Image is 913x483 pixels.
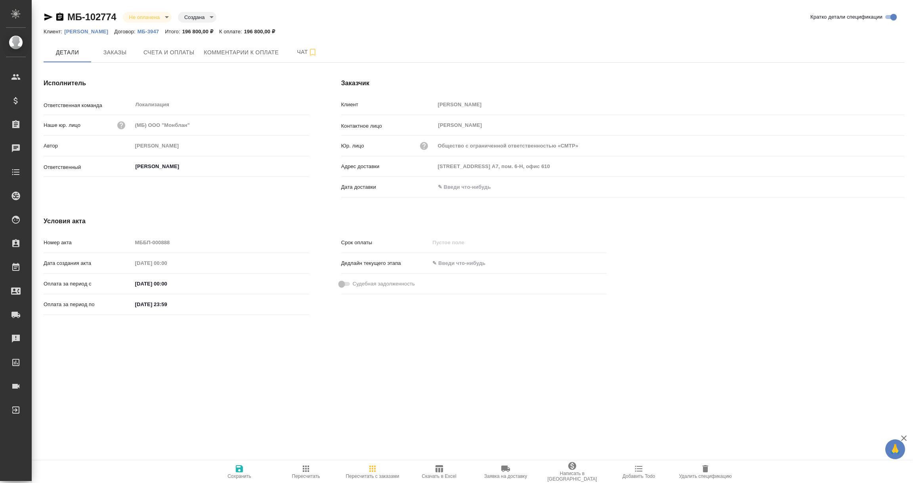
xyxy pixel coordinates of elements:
a: МБ-3947 [138,28,165,34]
p: Срок оплаты [341,239,430,247]
span: Чат [288,47,326,57]
input: Пустое поле [132,119,309,131]
h4: Исполнитель [44,79,309,88]
p: Клиент [341,101,435,109]
input: Пустое поле [430,237,499,248]
p: Автор [44,142,132,150]
svg: Подписаться [308,48,317,57]
button: Open [305,166,307,167]
p: Дата доставки [341,183,435,191]
span: Детали [48,48,86,57]
p: Оплата за период по [44,301,132,309]
span: Комментарии к оплате [204,48,279,57]
input: Пустое поле [132,257,202,269]
input: Пустое поле [435,161,904,172]
input: ✎ Введи что-нибудь [132,299,202,310]
h4: Заказчик [341,79,904,88]
div: Не оплачена [123,12,172,23]
span: Судебная задолженность [353,280,415,288]
button: Не оплачена [127,14,162,21]
input: ✎ Введи что-нибудь [430,257,499,269]
p: Контактное лицо [341,122,435,130]
p: Итого: [165,29,182,34]
p: Клиент: [44,29,64,34]
p: Дедлайн текущего этапа [341,259,430,267]
p: Дата создания акта [44,259,132,267]
p: Оплата за период с [44,280,132,288]
input: ✎ Введи что-нибудь [132,278,202,289]
p: 196 800,00 ₽ [244,29,281,34]
p: [PERSON_NAME] [64,29,114,34]
span: Кратко детали спецификации [810,13,882,21]
p: К оплате: [219,29,244,34]
span: 🙏 [888,441,902,458]
p: Наше юр. лицо [44,121,80,129]
p: Адрес доставки [341,163,435,171]
p: МБ-3947 [138,29,165,34]
p: Номер акта [44,239,132,247]
input: ✎ Введи что-нибудь [435,181,504,193]
a: [PERSON_NAME] [64,28,114,34]
p: Юр. лицо [341,142,364,150]
p: Ответственная команда [44,102,132,109]
button: 🙏 [885,439,905,459]
input: Пустое поле [435,99,904,110]
h4: Условия акта [44,217,607,226]
input: Пустое поле [435,140,904,151]
span: Заказы [96,48,134,57]
p: Договор: [114,29,138,34]
button: Скопировать ссылку [55,12,65,22]
input: Пустое поле [132,140,309,151]
input: Пустое поле [132,237,309,248]
button: Создана [182,14,207,21]
button: Скопировать ссылку для ЯМессенджера [44,12,53,22]
span: Счета и оплаты [143,48,195,57]
p: 196 800,00 ₽ [182,29,219,34]
div: Не оплачена [178,12,216,23]
a: МБ-102774 [67,11,117,22]
p: Ответственный [44,163,132,171]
